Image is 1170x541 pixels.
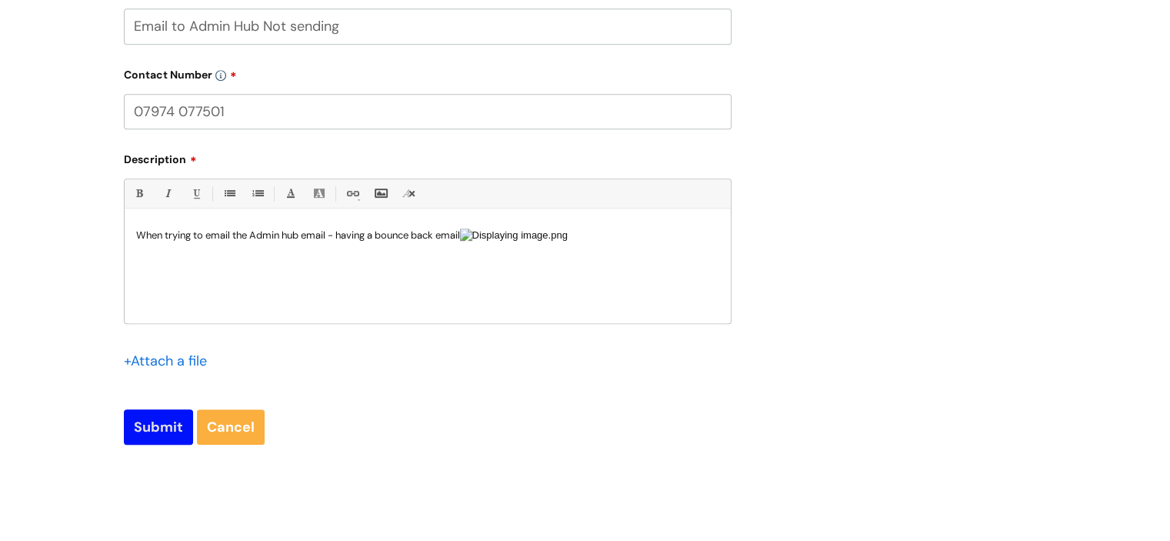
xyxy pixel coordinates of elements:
a: Back Color [309,184,328,203]
a: Bold (Ctrl-B) [129,184,148,203]
a: Underline(Ctrl-U) [186,184,205,203]
a: Cancel [197,409,265,445]
label: Contact Number [124,63,732,82]
a: Italic (Ctrl-I) [158,184,177,203]
input: Submit [124,409,193,445]
a: Font Color [281,184,300,203]
a: Insert Image... [371,184,390,203]
a: 1. Ordered List (Ctrl-Shift-8) [248,184,267,203]
a: Remove formatting (Ctrl-\) [399,184,418,203]
a: Link [342,184,362,203]
div: Attach a file [124,349,216,373]
span: + [124,352,131,370]
p: When trying to email the Admin hub email - having a bounce back email [136,229,719,243]
img: info-icon.svg [215,70,226,81]
a: • Unordered List (Ctrl-Shift-7) [219,184,238,203]
img: Displaying image.png [460,229,568,242]
label: Description [124,148,732,166]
